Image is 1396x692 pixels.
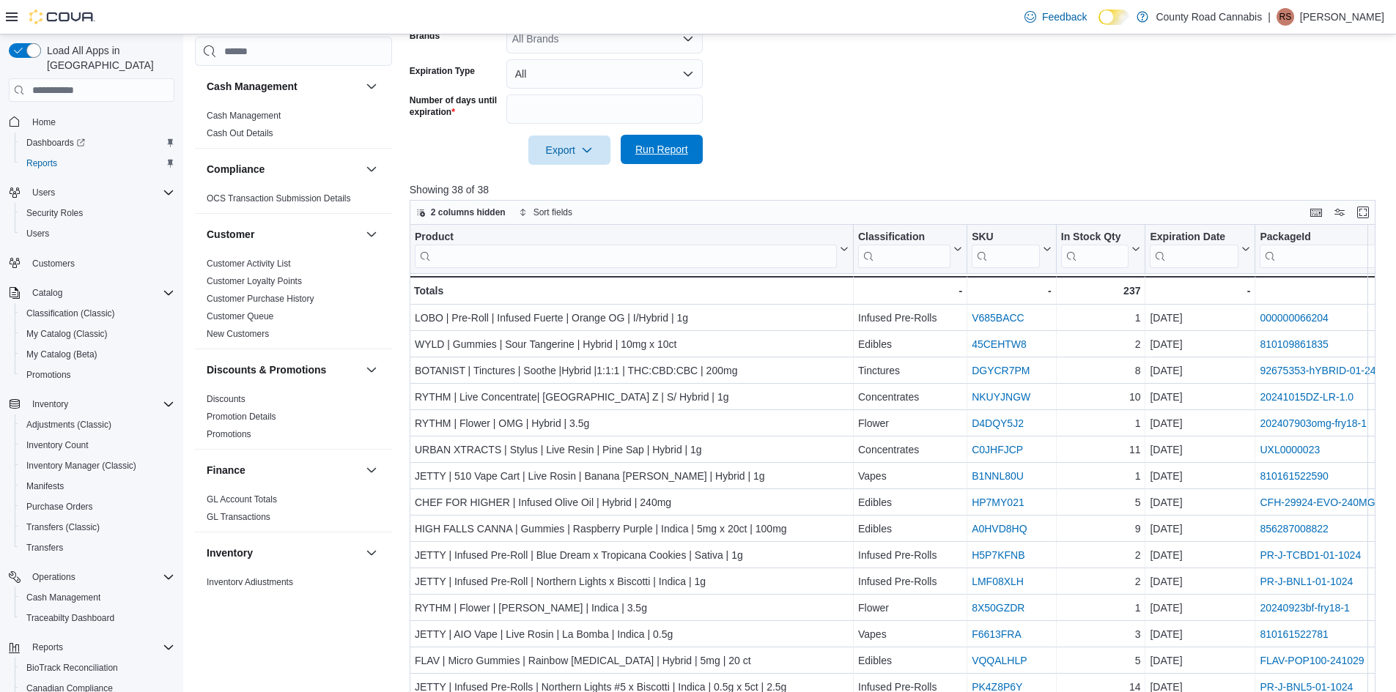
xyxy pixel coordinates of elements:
[1156,8,1262,26] p: County Road Cannabis
[972,391,1030,403] a: NKUYJNGW
[528,135,610,165] button: Export
[363,160,380,178] button: Compliance
[21,325,174,343] span: My Catalog (Classic)
[506,59,703,89] button: All
[3,567,180,587] button: Operations
[195,190,392,213] div: Compliance
[32,398,68,410] span: Inventory
[21,204,89,222] a: Security Roles
[26,137,85,149] span: Dashboards
[1354,204,1372,221] button: Enter fullscreen
[207,576,293,588] span: Inventory Adjustments
[26,184,174,201] span: Users
[1279,8,1292,26] span: RS
[972,523,1027,535] a: A0HVD8HQ
[21,366,77,384] a: Promotions
[21,155,174,172] span: Reports
[26,284,68,302] button: Catalog
[1260,444,1320,455] a: UXL0000023
[26,501,93,513] span: Purchase Orders
[26,228,49,239] span: Users
[21,457,142,475] a: Inventory Manager (Classic)
[207,494,277,505] span: GL Account Totals
[1061,599,1141,617] div: 1
[26,255,81,272] a: Customers
[195,491,392,532] div: Finance
[972,655,1027,666] a: VQQALHLP
[15,537,180,558] button: Transfers
[1150,309,1250,327] div: [DATE]
[513,204,578,221] button: Sort fields
[21,498,99,516] a: Purchase Orders
[26,419,111,431] span: Adjustments (Classic)
[207,193,351,204] span: OCS Transaction Submission Details
[207,162,265,176] h3: Compliance
[41,43,174,72] span: Load All Apps in [GEOGRAPHIC_DATA]
[972,231,1052,268] button: SKU
[1061,309,1141,327] div: 1
[1061,231,1129,268] div: In Stock Qty
[1150,573,1250,590] div: [DATE]
[3,394,180,414] button: Inventory
[858,414,962,432] div: Flower
[1150,231,1238,245] div: Expiration Date
[415,520,849,537] div: HIGH FALLS CANNA | Gummies | Raspberry Purple | Indica | 5mg x 20ct | 100mg
[1061,335,1141,353] div: 2
[26,308,115,319] span: Classification (Classic)
[1260,549,1361,561] a: PR-J-TCBD1-01-1024
[1260,655,1364,666] a: FLAV-POP100-241029
[207,128,273,138] a: Cash Out Details
[415,625,849,643] div: JETTY | AIO Vape | Live Rosin | La Bomba | Indica | 0.5g
[972,312,1024,324] a: V685BACC
[621,135,703,164] button: Run Report
[21,225,174,242] span: Users
[15,414,180,435] button: Adjustments (Classic)
[363,544,380,562] button: Inventory
[858,231,950,245] div: Classification
[26,395,174,413] span: Inventory
[858,625,962,643] div: Vapes
[26,480,64,492] span: Manifests
[1061,573,1141,590] div: 2
[26,369,71,381] span: Promotions
[3,637,180,658] button: Reports
[26,592,100,603] span: Cash Management
[207,412,276,422] a: Promotion Details
[21,366,174,384] span: Promotions
[207,362,326,377] h3: Discounts & Promotions
[195,107,392,148] div: Cash Management
[21,518,174,536] span: Transfers (Classic)
[415,467,849,485] div: JETTY | 510 Vape Cart | Live Rosin | Banana [PERSON_NAME] | Hybrid | 1g
[1277,8,1294,26] div: RK Sohal
[207,362,360,377] button: Discounts & Promotions
[972,549,1024,561] a: H5P7KFNB
[363,78,380,95] button: Cash Management
[207,258,291,269] a: Customer Activity List
[15,496,180,517] button: Purchase Orders
[195,390,392,449] div: Discounts & Promotions
[415,599,849,617] div: RYTHM | Flower | [PERSON_NAME] | Indica | 3.5g
[207,227,360,242] button: Customer
[32,571,75,583] span: Operations
[1260,417,1367,429] a: 202407903omg-fry18-1
[414,282,849,300] div: Totals
[15,517,180,537] button: Transfers (Classic)
[415,309,849,327] div: LOBO | Pre-Roll | Infused Fuerte | Orange OG | I/Hybrid | 1g
[1260,496,1375,508] a: CFH-29924-EVO-240MG
[1150,414,1250,432] div: [DATE]
[533,207,572,218] span: Sort fields
[207,393,245,405] span: Discounts
[21,416,117,434] a: Adjustments (Classic)
[1150,546,1250,564] div: [DATE]
[21,134,91,152] a: Dashboards
[15,608,180,628] button: Traceabilty Dashboard
[207,110,281,122] span: Cash Management
[207,494,277,505] a: GL Account Totals
[207,311,273,321] a: Customer Queue
[858,231,950,268] div: Classification
[1019,2,1093,31] a: Feedback
[21,659,174,677] span: BioTrack Reconciliation
[207,463,360,477] button: Finance
[858,520,962,537] div: Edibles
